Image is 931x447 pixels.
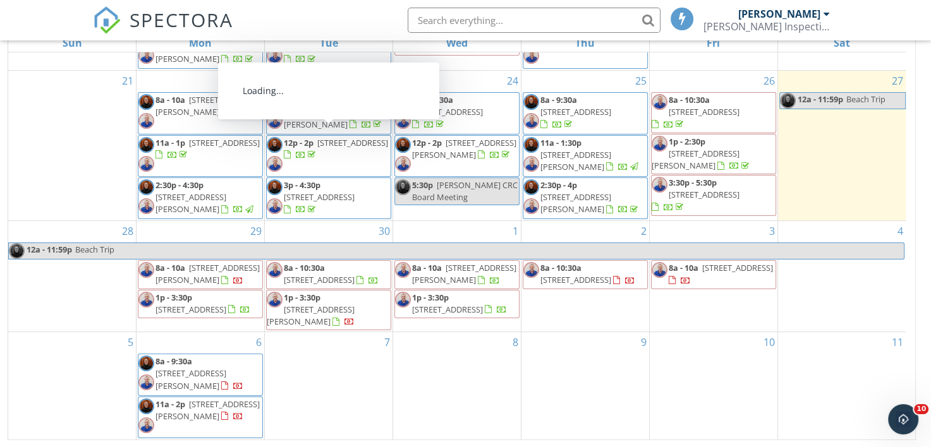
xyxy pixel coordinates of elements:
a: 2:30p - 4p [STREET_ADDRESS][PERSON_NAME] [523,177,648,219]
a: 8a - 10a [STREET_ADDRESS][PERSON_NAME] [394,260,520,289]
img: resized_20220202_173638.jpeg [523,48,539,64]
span: 12a - 11:59p [797,93,844,109]
img: headshot_hi_res.jpg [395,94,411,110]
span: [STREET_ADDRESS] [284,191,355,203]
a: Go to October 2, 2025 [638,221,649,241]
img: resized_20220202_173638.jpeg [138,417,154,433]
span: [STREET_ADDRESS] [540,274,611,285]
td: Go to October 1, 2025 [393,221,521,332]
a: Go to October 9, 2025 [638,332,649,352]
a: Go to October 11, 2025 [889,332,906,352]
span: 8a - 10:30a [412,94,453,105]
a: Tuesday [317,34,341,52]
a: Go to September 28, 2025 [119,221,136,241]
a: Thursday [573,34,597,52]
img: headshot_hi_res.jpg [267,94,283,110]
img: headshot_hi_res.jpg [395,137,411,153]
span: 8a - 10:30a [669,94,710,105]
a: Saturday [831,34,853,52]
img: headshot_hi_res.jpg [523,179,539,195]
a: 8a - 10a [STREET_ADDRESS][PERSON_NAME] [155,262,260,285]
a: Go to September 26, 2025 [761,71,777,91]
a: 12p - 2p [STREET_ADDRESS][PERSON_NAME] [394,135,520,177]
span: [PERSON_NAME] CRC Board Meeting [412,179,518,203]
iframe: Intercom live chat [888,404,918,434]
td: Go to September 27, 2025 [777,71,906,221]
span: 12p - 2p [412,137,442,148]
span: 8a - 9:30a [155,355,192,367]
span: [STREET_ADDRESS][PERSON_NAME] [284,106,355,129]
span: [STREET_ADDRESS][PERSON_NAME] [652,148,739,171]
a: 3:30p - 5:30p [STREET_ADDRESS] [651,175,776,216]
img: resized_20220202_173638.jpeg [523,113,539,129]
td: Go to October 4, 2025 [777,221,906,332]
a: Go to September 22, 2025 [248,71,264,91]
a: Go to October 8, 2025 [510,332,521,352]
img: resized_20220202_173638.jpeg [138,198,154,214]
a: Sunday [60,34,85,52]
a: 8a - 10a [STREET_ADDRESS][PERSON_NAME] [138,260,263,289]
span: [STREET_ADDRESS] [284,274,355,285]
td: Go to September 24, 2025 [393,71,521,221]
img: headshot_hi_res.jpg [523,94,539,110]
td: Go to October 8, 2025 [393,332,521,439]
a: 8a - 10:30a [STREET_ADDRESS] [540,262,635,285]
td: Go to September 23, 2025 [265,71,393,221]
a: Friday [704,34,722,52]
img: resized_20220202_173638.jpeg [395,292,411,307]
a: Go to September 27, 2025 [889,71,906,91]
img: resized_20220202_173638.jpeg [523,156,539,172]
a: 8a - 10a [STREET_ADDRESS] [669,262,773,285]
a: 12p - 2p [STREET_ADDRESS][PERSON_NAME] [412,137,516,160]
a: 8a - 10:30a [STREET_ADDRESS][PERSON_NAME] [284,94,384,129]
img: headshot_hi_res.jpg [395,179,411,195]
a: 8a - 9:30a [STREET_ADDRESS][PERSON_NAME] [138,354,263,395]
span: [STREET_ADDRESS] [189,137,260,148]
span: 3:30p - 5:30p [669,177,717,188]
span: [STREET_ADDRESS] [412,106,483,117]
input: Search everything... [408,8,660,33]
a: 1p - 3:30p [STREET_ADDRESS][PERSON_NAME] [267,292,355,327]
td: Go to September 21, 2025 [8,71,137,221]
a: 8a - 10a [STREET_ADDRESS][PERSON_NAME] [155,94,260,117]
img: resized_20220202_173638.jpeg [138,113,154,129]
a: 1p - 2:30p [STREET_ADDRESS][PERSON_NAME] [652,136,751,171]
img: headshot_hi_res.jpg [138,179,154,195]
a: Go to September 29, 2025 [248,221,264,241]
span: 10 [914,404,928,414]
td: Go to September 26, 2025 [649,71,777,221]
td: Go to October 2, 2025 [521,221,649,332]
td: Go to October 9, 2025 [521,332,649,439]
img: resized_20220202_173638.jpeg [267,113,283,129]
a: 8a - 10:30a [STREET_ADDRESS] [394,92,520,134]
span: 1p - 3:30p [155,292,192,303]
span: [STREET_ADDRESS] [317,137,388,148]
a: Go to October 5, 2025 [125,332,136,352]
span: 8a - 10a [155,94,185,105]
img: headshot_hi_res.jpg [267,179,283,195]
span: [STREET_ADDRESS][PERSON_NAME] [155,262,260,285]
a: Go to September 23, 2025 [376,71,392,91]
span: [STREET_ADDRESS][PERSON_NAME] [155,191,226,215]
span: 11a - 1p [155,137,185,148]
img: resized_20220202_173638.jpeg [652,136,667,152]
td: Go to October 6, 2025 [137,332,265,439]
a: 11a - 2p [STREET_ADDRESS][PERSON_NAME] [155,398,260,422]
a: Go to October 1, 2025 [510,221,521,241]
img: headshot_hi_res.jpg [138,398,154,414]
a: 11a - 1p [STREET_ADDRESS] [138,135,263,177]
span: 11a - 1:30p [540,137,581,148]
span: SPECTORA [130,6,233,33]
img: headshot_hi_res.jpg [267,137,283,153]
span: [STREET_ADDRESS] [702,262,773,273]
td: Go to October 7, 2025 [265,332,393,439]
span: 8a - 9:30a [540,94,577,105]
a: 8a - 10:30a [STREET_ADDRESS] [412,94,483,129]
span: 11a - 2p [155,398,185,410]
a: 8a - 10a [STREET_ADDRESS] [651,260,776,289]
span: [STREET_ADDRESS][PERSON_NAME] [267,304,355,327]
a: Go to September 30, 2025 [376,221,392,241]
img: headshot_hi_res.jpg [523,137,539,153]
a: 12p - 2p [STREET_ADDRESS] [266,135,391,177]
span: 8a - 10:30a [540,262,581,273]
